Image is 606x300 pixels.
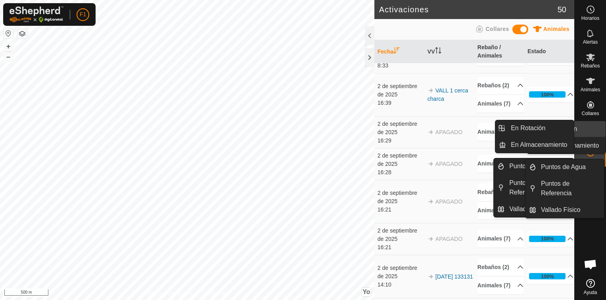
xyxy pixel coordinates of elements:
[435,129,462,135] font: APAGADO
[378,48,393,55] font: Fecha
[558,4,566,15] span: 50
[17,29,27,38] button: Capas del Mapa
[511,123,545,133] span: En Rotación
[378,227,424,243] div: 2 de septiembre de 2025
[494,158,574,174] li: Puntos de Agua
[541,205,580,215] span: Vallado Físico
[504,175,574,200] a: Puntos de Referencia
[435,236,462,242] font: APAGADO
[378,264,424,281] div: 2 de septiembre de 2025
[478,160,510,168] font: Animales (7)
[378,62,424,70] div: 8:33
[506,120,574,136] a: En Rotación
[579,252,602,276] div: Chat abierto
[529,91,566,98] div: 100%
[428,236,434,242] img: flecha
[506,137,574,153] a: En Almacenamiento
[378,189,424,206] div: 2 de septiembre de 2025
[478,258,524,276] p-accordion-header: Rebaños (2)
[541,162,586,172] span: Puntos de Agua
[428,87,468,102] a: VALL 1 cerca charca
[4,52,13,62] button: –
[428,48,435,55] font: VV
[581,63,600,68] span: Rebaños
[511,140,567,150] span: En Almacenamiento
[393,48,400,55] p-sorticon: Activar para ordenar
[10,6,63,23] img: Logo Gallagher
[509,204,548,214] span: Vallado Físico
[494,175,574,200] li: Puntos de Referencia
[478,123,524,141] p-accordion-header: Animales (7)
[362,288,370,295] span: Yo
[527,268,574,284] p-accordion-header: 100%
[525,202,604,218] li: Vallado Físico
[541,91,554,98] div: 100%
[435,273,473,280] a: [DATE] 133131
[435,48,441,55] p-sorticon: Activar para ordenar
[495,137,574,153] li: En Almacenamiento
[478,128,510,136] font: Animales (7)
[4,42,13,51] button: +
[378,99,424,107] div: 16:39
[478,183,524,201] p-accordion-header: Rebaños (2)
[378,281,424,289] div: 14:10
[543,26,570,32] span: Animales
[583,40,598,44] span: Alertas
[525,176,604,201] li: Puntos de Referencia
[478,281,510,290] font: Animales (7)
[485,26,509,32] span: Collares
[536,202,604,218] a: Vallado Físico
[509,178,569,197] span: Puntos de Referencia
[435,161,462,167] font: APAGADO
[478,77,524,94] p-accordion-header: Rebaños (2)
[541,179,599,198] span: Puntos de Referencia
[379,5,558,14] h2: Activaciones
[478,277,524,294] p-accordion-header: Animales (7)
[584,290,597,295] span: Ayuda
[581,16,599,21] span: Horarios
[529,273,566,279] div: 100%
[4,29,13,38] button: Restablecer Mapa
[527,231,574,247] p-accordion-header: 100%
[478,100,510,108] font: Animales (7)
[541,235,554,242] div: 100%
[478,230,524,248] p-accordion-header: Animales (7)
[527,87,574,102] p-accordion-header: 100%
[495,120,574,136] li: En Rotación
[581,111,599,116] span: Collares
[536,176,604,201] a: Puntos de Referencia
[541,273,554,280] div: 100%
[428,129,434,135] img: flecha
[478,263,509,271] font: Rebaños (2)
[478,206,510,215] font: Animales (7)
[478,188,509,196] font: Rebaños (2)
[378,137,424,145] div: 16:29
[362,288,371,296] button: Yo
[494,201,574,217] li: Vallado Físico
[146,290,192,297] a: Política de Privacidad
[201,290,228,297] a: Contáctenos
[378,152,424,168] div: 2 de septiembre de 2025
[478,235,510,243] font: Animales (7)
[428,161,434,167] img: flecha
[428,87,434,94] img: flecha
[509,162,554,171] span: Puntos de Agua
[378,168,424,177] div: 16:28
[428,273,434,280] img: flecha
[575,276,606,298] a: Ayuda
[435,198,462,205] font: APAGADO
[478,44,502,59] font: Rebaño / Animales
[529,236,566,242] div: 100%
[504,201,574,217] a: Vallado Físico
[378,120,424,137] div: 2 de septiembre de 2025
[525,159,604,175] li: Puntos de Agua
[378,206,424,214] div: 16:21
[504,158,574,174] a: Puntos de Agua
[378,82,424,99] div: 2 de septiembre de 2025
[536,159,604,175] a: Puntos de Agua
[428,198,434,205] img: flecha
[478,95,524,113] p-accordion-header: Animales (7)
[478,81,509,90] font: Rebaños (2)
[478,202,524,219] p-accordion-header: Animales (7)
[581,87,600,92] span: Animales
